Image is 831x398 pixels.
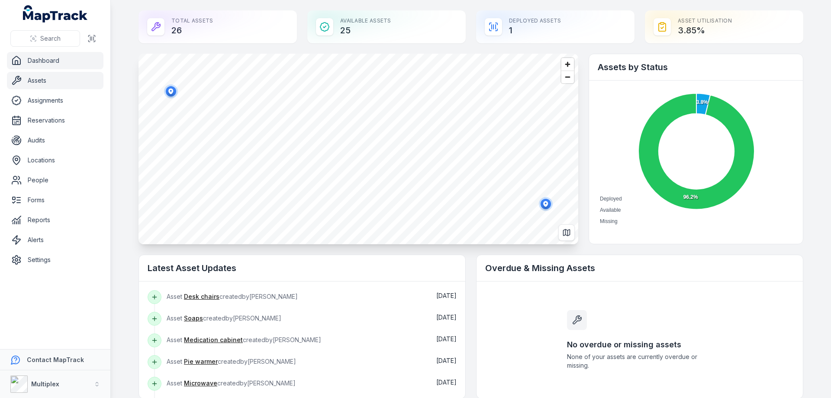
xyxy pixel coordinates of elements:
[7,112,103,129] a: Reservations
[40,34,61,43] span: Search
[436,314,457,321] time: 9/1/2025, 11:22:06 AM
[31,380,59,388] strong: Multiplex
[7,251,103,269] a: Settings
[436,379,457,386] time: 9/1/2025, 11:17:46 AM
[184,314,203,323] a: Soaps
[7,132,103,149] a: Audits
[558,224,575,241] button: Switch to Map View
[184,357,218,366] a: Pie warmer
[167,379,296,387] span: Asset created by [PERSON_NAME]
[436,314,457,321] span: [DATE]
[167,358,296,365] span: Asset created by [PERSON_NAME]
[167,336,321,343] span: Asset created by [PERSON_NAME]
[7,171,103,189] a: People
[7,92,103,109] a: Assignments
[436,292,457,299] span: [DATE]
[567,339,712,351] h3: No overdue or missing assets
[561,58,574,71] button: Zoom in
[598,61,794,73] h2: Assets by Status
[567,353,712,370] span: None of your assets are currently overdue or missing.
[148,262,457,274] h2: Latest Asset Updates
[436,357,457,364] span: [DATE]
[7,231,103,249] a: Alerts
[7,72,103,89] a: Assets
[436,335,457,343] span: [DATE]
[27,356,84,363] strong: Contact MapTrack
[138,54,578,244] canvas: Map
[184,336,243,344] a: Medication cabinet
[600,196,622,202] span: Deployed
[184,292,219,301] a: Desk chairs
[436,357,457,364] time: 9/1/2025, 11:19:44 AM
[561,71,574,83] button: Zoom out
[167,314,281,322] span: Asset created by [PERSON_NAME]
[485,262,794,274] h2: Overdue & Missing Assets
[436,379,457,386] span: [DATE]
[167,293,298,300] span: Asset created by [PERSON_NAME]
[23,5,88,23] a: MapTrack
[600,207,621,213] span: Available
[7,211,103,229] a: Reports
[7,52,103,69] a: Dashboard
[10,30,80,47] button: Search
[7,191,103,209] a: Forms
[436,292,457,299] time: 9/1/2025, 11:22:46 AM
[184,379,217,388] a: Microwave
[436,335,457,343] time: 9/1/2025, 11:20:49 AM
[600,218,618,224] span: Missing
[7,152,103,169] a: Locations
